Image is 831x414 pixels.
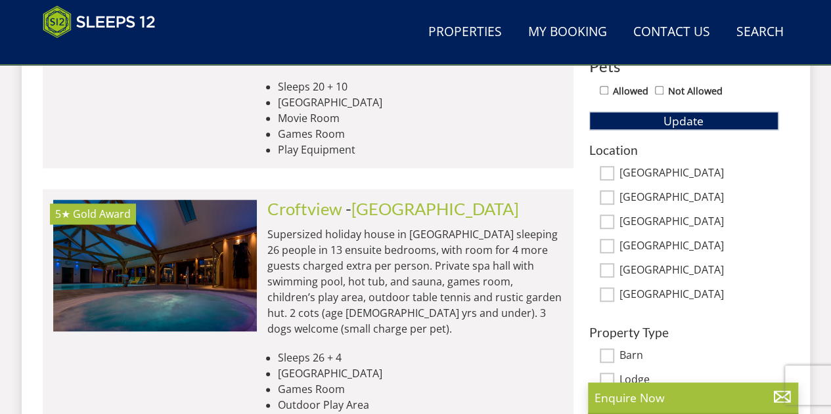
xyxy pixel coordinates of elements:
label: Allowed [613,84,648,98]
label: Barn [619,349,778,363]
li: Games Room [278,126,563,142]
label: [GEOGRAPHIC_DATA] [619,191,778,205]
span: Croftview has been awarded a Gold Award by Visit England [73,207,131,221]
label: Not Allowed [668,84,723,98]
label: [GEOGRAPHIC_DATA] [619,264,778,278]
a: My Booking [523,18,612,47]
li: Movie Room [278,110,563,126]
a: Croftview [267,199,342,218]
a: Search [731,18,789,47]
li: Play Equipment [278,142,563,157]
li: Outdoor Play Area [278,397,563,413]
label: [GEOGRAPHIC_DATA] [619,215,778,230]
li: [GEOGRAPHIC_DATA] [278,94,563,110]
a: Contact Us [628,18,715,47]
button: Update [589,112,778,130]
img: open-uri20221205-25-jipiyn.original. [53,199,257,331]
label: [GEOGRAPHIC_DATA] [619,167,778,181]
a: Properties [423,18,507,47]
p: Enquire Now [595,389,792,406]
a: 5★ Gold Award [53,199,257,331]
li: Sleeps 20 + 10 [278,79,563,94]
p: Supersized holiday house in [GEOGRAPHIC_DATA] sleeping 26 people in 13 ensuite bedrooms, with roo... [267,226,563,337]
li: [GEOGRAPHIC_DATA] [278,365,563,381]
h3: Pets [589,58,778,75]
label: [GEOGRAPHIC_DATA] [619,239,778,254]
label: Lodge [619,373,778,388]
h3: Property Type [589,325,778,339]
iframe: Customer reviews powered by Trustpilot [36,46,174,57]
span: - [346,199,519,218]
span: Croftview has a 5 star rating under the Quality in Tourism Scheme [55,207,70,221]
span: Update [663,113,704,129]
img: Sleeps 12 [43,5,156,38]
li: Games Room [278,381,563,397]
label: [GEOGRAPHIC_DATA] [619,288,778,302]
li: Sleeps 26 + 4 [278,350,563,365]
a: [GEOGRAPHIC_DATA] [351,199,519,218]
h3: Location [589,143,778,157]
